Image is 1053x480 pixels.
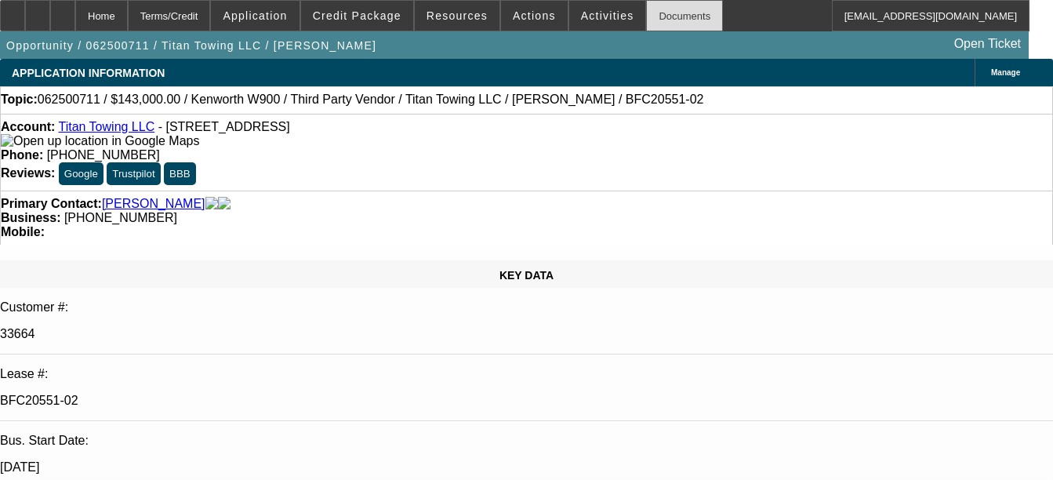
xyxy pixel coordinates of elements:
[581,9,634,22] span: Activities
[211,1,299,31] button: Application
[218,197,231,211] img: linkedin-icon.png
[6,39,376,52] span: Opportunity / 062500711 / Titan Towing LLC / [PERSON_NAME]
[1,148,43,162] strong: Phone:
[38,93,704,107] span: 062500711 / $143,000.00 / Kenworth W900 / Third Party Vendor / Titan Towing LLC / [PERSON_NAME] /...
[1,166,55,180] strong: Reviews:
[301,1,413,31] button: Credit Package
[164,162,196,185] button: BBB
[158,120,290,133] span: - [STREET_ADDRESS]
[313,9,401,22] span: Credit Package
[12,67,165,79] span: APPLICATION INFORMATION
[991,68,1020,77] span: Manage
[948,31,1027,57] a: Open Ticket
[107,162,160,185] button: Trustpilot
[499,269,554,282] span: KEY DATA
[205,197,218,211] img: facebook-icon.png
[1,197,102,211] strong: Primary Contact:
[1,93,38,107] strong: Topic:
[1,211,60,224] strong: Business:
[1,120,55,133] strong: Account:
[47,148,160,162] span: [PHONE_NUMBER]
[501,1,568,31] button: Actions
[58,120,154,133] a: Titan Towing LLC
[427,9,488,22] span: Resources
[1,134,199,148] img: Open up location in Google Maps
[1,225,45,238] strong: Mobile:
[569,1,646,31] button: Activities
[102,197,205,211] a: [PERSON_NAME]
[513,9,556,22] span: Actions
[64,211,177,224] span: [PHONE_NUMBER]
[1,134,199,147] a: View Google Maps
[223,9,287,22] span: Application
[415,1,499,31] button: Resources
[59,162,103,185] button: Google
